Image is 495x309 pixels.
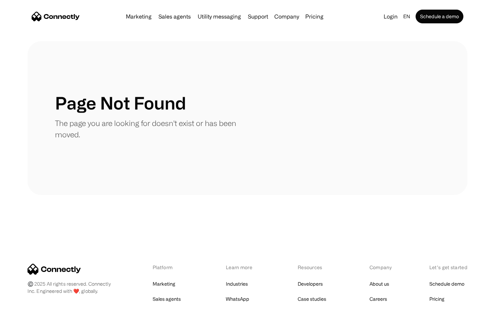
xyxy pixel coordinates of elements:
[14,297,41,307] ul: Language list
[195,14,244,19] a: Utility messaging
[226,279,248,289] a: Industries
[153,294,181,304] a: Sales agents
[123,14,154,19] a: Marketing
[298,264,334,271] div: Resources
[370,264,394,271] div: Company
[429,264,467,271] div: Let’s get started
[298,279,323,289] a: Developers
[55,117,247,140] p: The page you are looking for doesn't exist or has been moved.
[226,294,249,304] a: WhatsApp
[381,12,400,21] a: Login
[156,14,194,19] a: Sales agents
[245,14,271,19] a: Support
[429,279,464,289] a: Schedule demo
[55,93,186,113] h1: Page Not Found
[274,12,299,21] div: Company
[416,10,463,23] a: Schedule a demo
[298,294,326,304] a: Case studies
[370,294,387,304] a: Careers
[153,264,190,271] div: Platform
[302,14,326,19] a: Pricing
[7,296,41,307] aside: Language selected: English
[429,294,444,304] a: Pricing
[370,279,389,289] a: About us
[403,12,410,21] div: en
[153,279,175,289] a: Marketing
[226,264,262,271] div: Learn more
